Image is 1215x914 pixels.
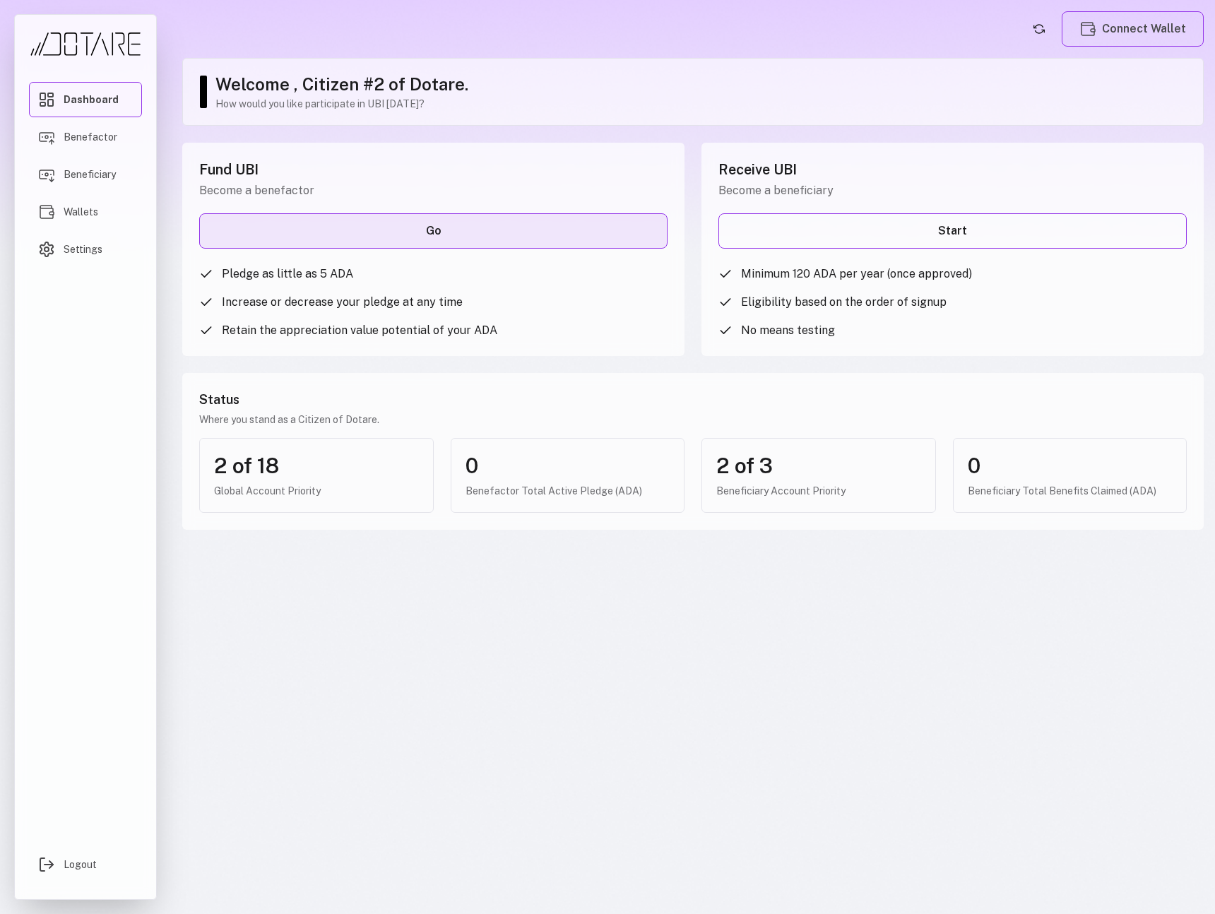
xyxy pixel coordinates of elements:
[214,453,419,478] div: 2 of 18
[38,203,55,220] img: Wallets
[222,322,497,339] span: Retain the appreciation value potential of your ADA
[1028,18,1050,40] button: Refresh account status
[64,205,98,219] span: Wallets
[718,213,1187,249] a: Start
[716,484,921,498] div: Beneficiary Account Priority
[741,266,972,283] span: Minimum 120 ADA per year (once approved)
[38,129,55,146] img: Benefactor
[199,413,1187,427] p: Where you stand as a Citizen of Dotare.
[222,294,463,311] span: Increase or decrease your pledge at any time
[64,130,117,144] span: Benefactor
[199,213,668,249] a: Go
[466,484,670,498] div: Benefactor Total Active Pledge (ADA)
[199,390,1187,410] h3: Status
[1062,11,1204,47] button: Connect Wallet
[215,73,1189,95] h1: Welcome , Citizen #2 of Dotare.
[38,166,55,183] img: Beneficiary
[222,266,353,283] span: Pledge as little as 5 ADA
[968,453,1173,478] div: 0
[199,182,668,199] p: Become a benefactor
[968,484,1173,498] div: Beneficiary Total Benefits Claimed (ADA)
[199,160,668,179] h2: Fund UBI
[741,294,947,311] span: Eligibility based on the order of signup
[718,182,1187,199] p: Become a beneficiary
[64,93,119,107] span: Dashboard
[718,160,1187,179] h2: Receive UBI
[716,453,921,478] div: 2 of 3
[64,167,116,182] span: Beneficiary
[215,97,1189,111] p: How would you like participate in UBI [DATE]?
[466,453,670,478] div: 0
[64,857,97,872] span: Logout
[741,322,835,339] span: No means testing
[214,484,419,498] div: Global Account Priority
[64,242,102,256] span: Settings
[1079,20,1096,37] img: Wallets
[29,32,142,57] img: Dotare Logo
